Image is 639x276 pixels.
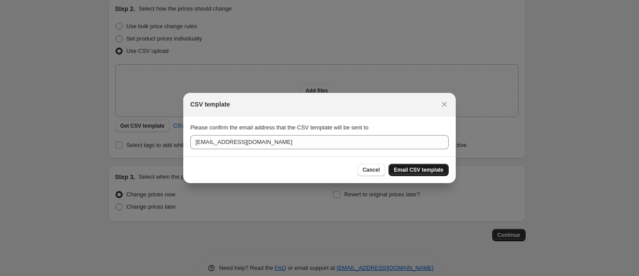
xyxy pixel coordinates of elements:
[363,166,380,173] span: Cancel
[394,166,443,173] span: Email CSV template
[438,98,450,110] button: Close
[190,124,368,131] span: Please confirm the email address that the CSV template will be sent to
[190,100,230,109] h2: CSV template
[357,164,385,176] button: Cancel
[388,164,449,176] button: Email CSV template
